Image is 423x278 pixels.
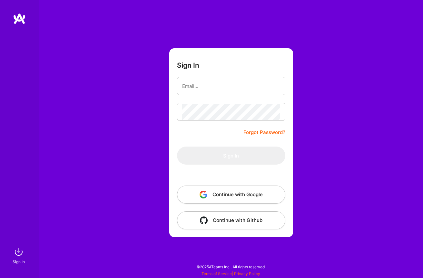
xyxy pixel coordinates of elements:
div: Sign In [13,258,25,265]
h3: Sign In [177,61,199,69]
img: logo [13,13,26,24]
span: | [202,271,260,276]
a: sign inSign In [14,245,25,265]
a: Privacy Policy [234,271,260,276]
button: Sign In [177,147,285,165]
img: icon [200,216,208,224]
input: Email... [182,78,280,94]
div: © 2025 ATeams Inc., All rights reserved. [39,259,423,275]
img: sign in [12,245,25,258]
img: icon [200,191,207,198]
a: Terms of Service [202,271,232,276]
a: Forgot Password? [243,129,285,136]
button: Continue with Github [177,211,285,229]
button: Continue with Google [177,186,285,204]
